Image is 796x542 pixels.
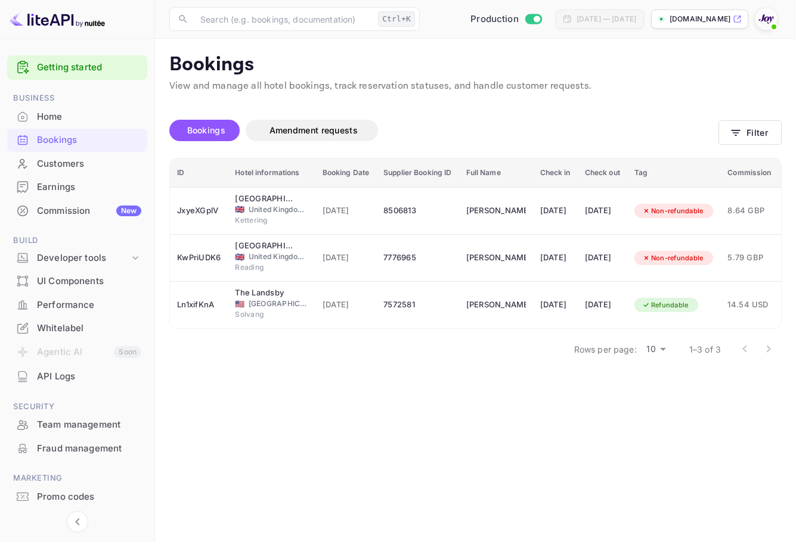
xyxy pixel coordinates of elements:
[7,105,147,127] a: Home
[466,295,526,314] div: Josephine Giles
[718,120,782,145] button: Filter
[37,204,141,218] div: Commission
[757,10,776,29] img: With Joy
[7,437,147,459] a: Fraud management
[727,204,771,217] span: 8.64 GBP
[7,234,147,247] span: Build
[727,298,771,312] span: 14.54 USD
[7,365,147,387] a: API Logs
[627,158,721,188] th: Tag
[466,248,526,267] div: Sean Giles
[585,201,620,220] div: [DATE]
[177,295,221,314] div: Ln1xifKnA
[249,298,308,309] span: [GEOGRAPHIC_DATA]
[7,270,147,292] a: UI Components
[37,157,141,171] div: Customers
[37,370,141,384] div: API Logs
[177,201,221,220] div: JxyeXGplV
[7,105,147,129] div: Home
[574,343,637,356] p: Rows per page:
[7,176,147,199] div: Earnings
[7,472,147,485] span: Marketing
[228,158,315,188] th: Hotel informations
[270,125,358,135] span: Amendment requests
[7,55,147,80] div: Getting started
[169,53,782,77] p: Bookings
[235,309,295,320] span: Solvang
[540,248,571,267] div: [DATE]
[383,201,451,220] div: 8506813
[7,200,147,223] div: CommissionNew
[7,129,147,152] div: Bookings
[235,262,295,273] span: Reading
[634,204,711,219] div: Non-refundable
[193,7,373,31] input: Search (e.g. bookings, documentation)
[7,400,147,413] span: Security
[470,13,519,26] span: Production
[235,240,295,252] div: Crowne Plaza Reading East, an IHG Hotel
[383,295,451,314] div: 7572581
[7,413,147,437] div: Team management
[323,251,370,264] span: [DATE]
[323,298,370,312] span: [DATE]
[634,298,696,313] div: Refundable
[177,248,221,267] div: KwPriUDK6
[37,418,141,432] div: Team management
[533,158,578,188] th: Check in
[689,343,721,356] p: 1–3 of 3
[169,120,718,141] div: account-settings tabs
[235,205,244,213] span: United Kingdom of Great Britain and Northern Ireland
[540,201,571,220] div: [DATE]
[670,14,730,24] p: [DOMAIN_NAME]
[37,61,141,74] a: Getting started
[466,13,546,26] div: Switch to Sandbox mode
[459,158,533,188] th: Full Name
[466,201,526,220] div: Samantha Giles
[169,79,782,94] p: View and manage all hotel bookings, track reservation statuses, and handle customer requests.
[540,295,571,314] div: [DATE]
[37,490,141,504] div: Promo codes
[634,251,711,266] div: Non-refundable
[10,10,105,29] img: LiteAPI logo
[585,295,620,314] div: [DATE]
[577,14,636,24] div: [DATE] — [DATE]
[170,158,228,188] th: ID
[383,248,451,267] div: 7776965
[187,125,225,135] span: Bookings
[7,294,147,316] a: Performance
[323,204,370,217] span: [DATE]
[585,248,620,267] div: [DATE]
[7,317,147,339] a: Whitelabel
[37,322,141,335] div: Whitelabel
[249,251,308,262] span: United Kingdom of [GEOGRAPHIC_DATA] and [GEOGRAPHIC_DATA]
[7,152,147,176] div: Customers
[7,294,147,317] div: Performance
[7,485,147,509] div: Promo codes
[235,253,244,261] span: United Kingdom of Great Britain and Northern Ireland
[67,511,88,532] button: Collapse navigation
[235,215,295,226] span: Kettering
[37,298,141,312] div: Performance
[235,300,244,308] span: United States of America
[7,365,147,388] div: API Logs
[376,158,459,188] th: Supplier Booking ID
[7,317,147,340] div: Whitelabel
[37,133,141,147] div: Bookings
[7,413,147,435] a: Team management
[37,110,141,124] div: Home
[37,275,141,288] div: UI Components
[249,204,308,215] span: United Kingdom of [GEOGRAPHIC_DATA] and [GEOGRAPHIC_DATA]
[37,251,129,265] div: Developer tools
[7,270,147,293] div: UI Components
[378,11,415,27] div: Ctrl+K
[7,92,147,105] span: Business
[7,485,147,507] a: Promo codes
[7,248,147,269] div: Developer tools
[235,287,295,299] div: The Landsby
[116,205,141,216] div: New
[720,158,778,188] th: Commission
[7,176,147,198] a: Earnings
[7,437,147,460] div: Fraud management
[315,158,377,188] th: Booking Date
[7,200,147,222] a: CommissionNew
